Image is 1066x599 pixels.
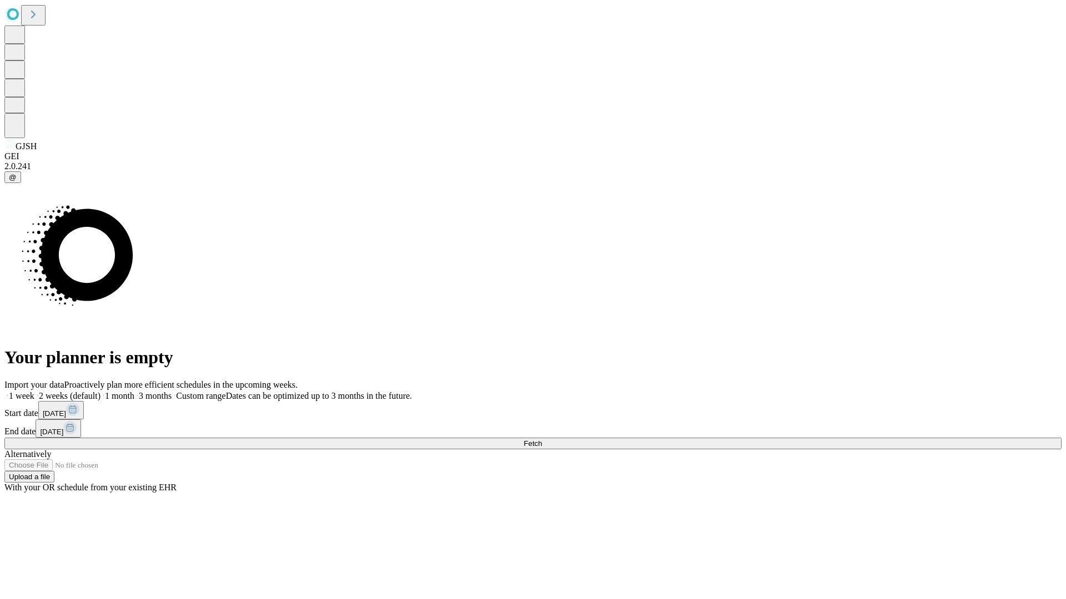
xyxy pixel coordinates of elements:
button: [DATE] [38,401,84,419]
div: End date [4,419,1062,438]
span: 1 week [9,391,34,400]
span: Proactively plan more efficient schedules in the upcoming weeks. [64,380,298,389]
button: @ [4,171,21,183]
span: @ [9,173,17,181]
span: Alternatively [4,449,51,459]
span: Custom range [176,391,225,400]
span: Import your data [4,380,64,389]
button: Fetch [4,438,1062,449]
h1: Your planner is empty [4,347,1062,368]
span: 1 month [105,391,134,400]
span: [DATE] [43,409,66,418]
span: 3 months [139,391,172,400]
span: Fetch [524,439,542,448]
span: 2 weeks (default) [39,391,100,400]
button: Upload a file [4,471,54,483]
div: GEI [4,151,1062,161]
span: GJSH [16,141,37,151]
span: Dates can be optimized up to 3 months in the future. [226,391,412,400]
span: With your OR schedule from your existing EHR [4,483,177,492]
div: Start date [4,401,1062,419]
div: 2.0.241 [4,161,1062,171]
button: [DATE] [36,419,81,438]
span: [DATE] [40,428,63,436]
